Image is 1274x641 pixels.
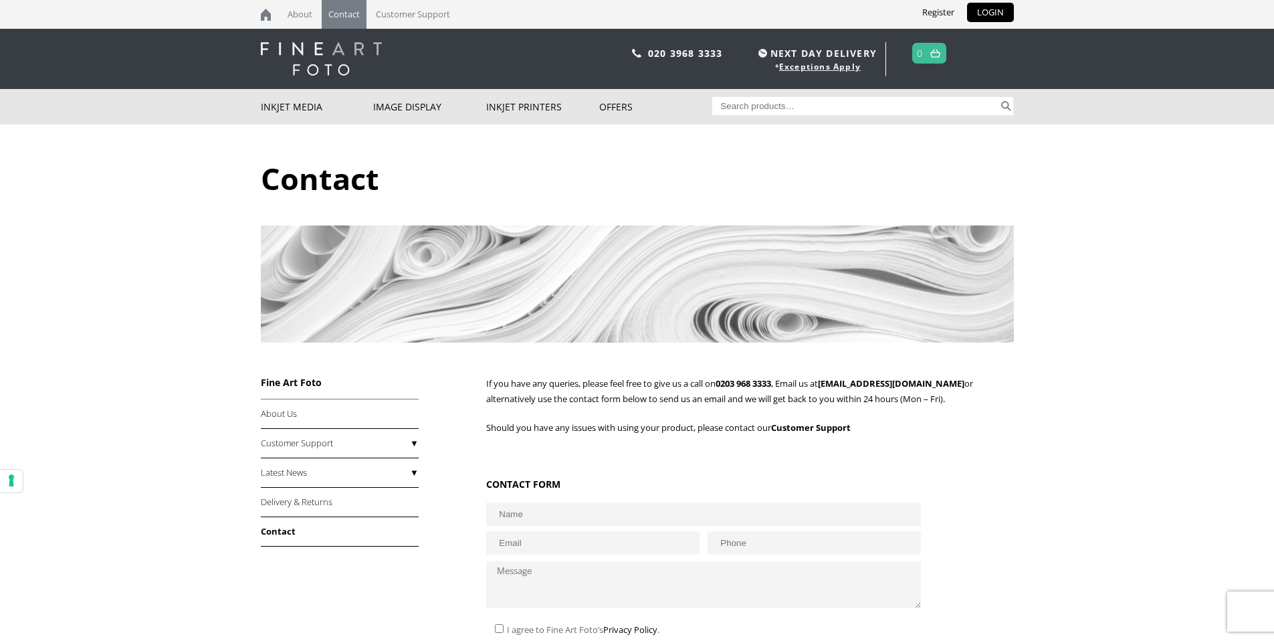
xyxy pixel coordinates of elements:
a: 020 3968 3333 [648,47,723,60]
input: Name [486,502,921,526]
img: logo-white.svg [261,42,382,76]
a: Inkjet Printers [486,89,599,124]
p: Should you have any issues with using your product, please contact our [486,420,1013,436]
img: phone.svg [632,49,641,58]
a: Contact [261,517,419,547]
img: time.svg [758,49,767,58]
a: 0203 968 3333 [716,377,771,389]
img: basket.svg [930,49,940,58]
a: About Us [261,399,419,429]
input: Phone [708,531,920,555]
a: 0 [917,43,923,63]
a: Delivery & Returns [261,488,419,517]
button: Search [998,97,1014,115]
a: Offers [599,89,712,124]
input: Search products… [712,97,998,115]
input: Email [486,531,699,555]
a: Exceptions Apply [779,61,861,72]
span: NEXT DAY DELIVERY [755,45,877,61]
a: Register [912,3,964,22]
a: Image Display [373,89,486,124]
h1: Contact [261,158,1014,199]
a: Inkjet Media [261,89,374,124]
div: I agree to Fine Art Foto’s . [486,618,908,636]
a: [EMAIL_ADDRESS][DOMAIN_NAME] [818,377,964,389]
a: Privacy Policy [603,624,657,636]
a: LOGIN [967,3,1014,22]
h3: CONTACT FORM [486,478,908,490]
h3: Fine Art Foto [261,376,419,389]
p: If you have any queries, please feel free to give us a call on , Email us at or alternatively use... [486,376,1013,407]
a: Customer Support [261,429,419,458]
a: Latest News [261,458,419,488]
strong: Customer Support [771,422,851,434]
